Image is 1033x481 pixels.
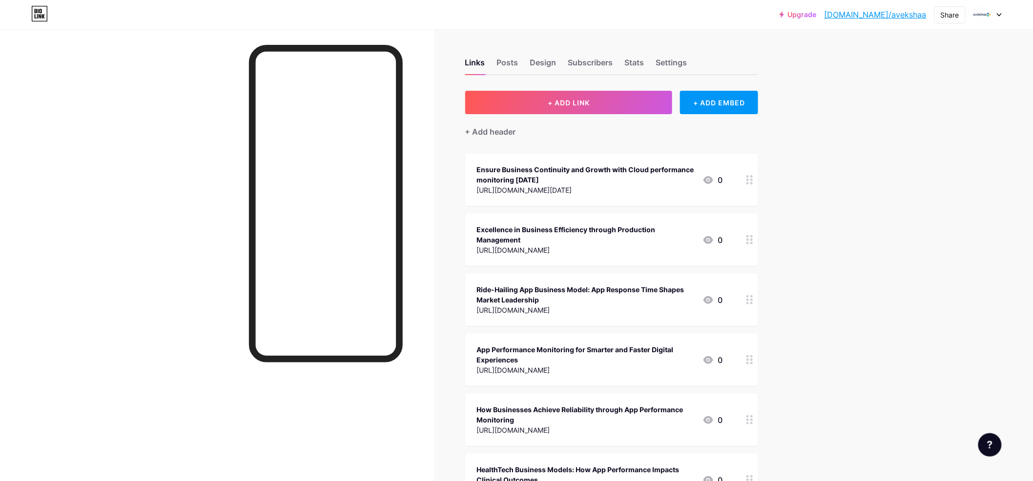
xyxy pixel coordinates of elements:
[477,245,695,255] div: [URL][DOMAIN_NAME]
[568,57,613,74] div: Subscribers
[702,414,723,426] div: 0
[477,185,695,195] div: [URL][DOMAIN_NAME][DATE]
[465,126,516,138] div: + Add header
[465,57,485,74] div: Links
[702,174,723,186] div: 0
[477,344,695,365] div: App Performance Monitoring for Smarter and Faster Digital Experiences
[941,10,959,20] div: Share
[477,284,695,305] div: Ride-Hailing App Business Model: App Response Time Shapes Market Leadership
[548,99,590,107] span: + ADD LINK
[497,57,518,74] div: Posts
[702,294,723,306] div: 0
[465,91,673,114] button: + ADD LINK
[477,404,695,425] div: How Businesses Achieve Reliability through App Performance Monitoring
[780,11,817,19] a: Upgrade
[477,224,695,245] div: Excellence in Business Efficiency through Production Management
[477,425,695,435] div: [URL][DOMAIN_NAME]
[656,57,687,74] div: Settings
[973,5,992,24] img: avekshaa
[680,91,758,114] div: + ADD EMBED
[702,354,723,366] div: 0
[825,9,927,20] a: [DOMAIN_NAME]/avekshaa
[477,305,695,315] div: [URL][DOMAIN_NAME]
[625,57,644,74] div: Stats
[702,234,723,246] div: 0
[477,365,695,375] div: [URL][DOMAIN_NAME]
[530,57,557,74] div: Design
[477,164,695,185] div: Ensure Business Continuity and Growth with Cloud performance monitoring [DATE]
